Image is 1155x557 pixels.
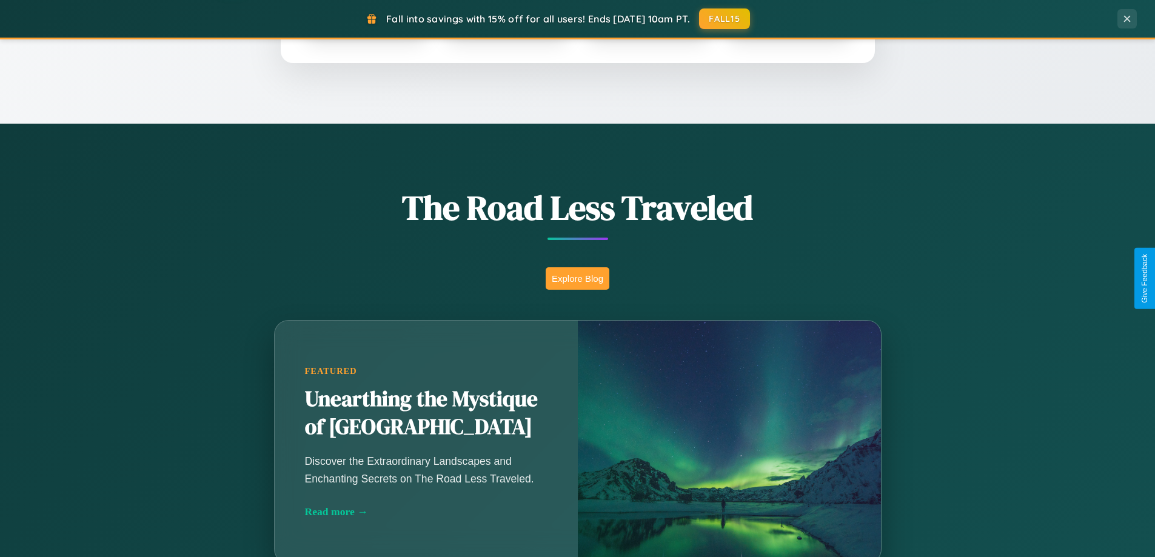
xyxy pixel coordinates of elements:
span: Fall into savings with 15% off for all users! Ends [DATE] 10am PT. [386,13,690,25]
p: Discover the Extraordinary Landscapes and Enchanting Secrets on The Road Less Traveled. [305,453,547,487]
div: Featured [305,366,547,376]
h2: Unearthing the Mystique of [GEOGRAPHIC_DATA] [305,385,547,441]
button: FALL15 [699,8,750,29]
h1: The Road Less Traveled [214,184,942,231]
div: Give Feedback [1140,254,1149,303]
div: Read more → [305,505,547,518]
button: Explore Blog [546,267,609,290]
